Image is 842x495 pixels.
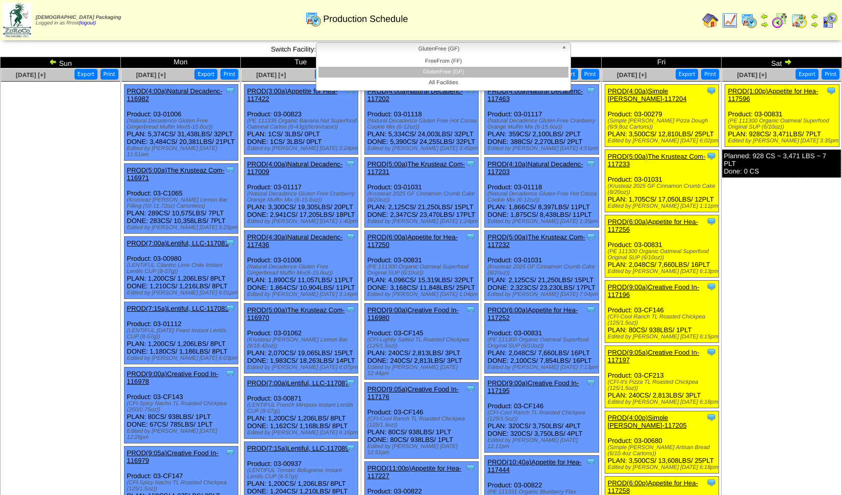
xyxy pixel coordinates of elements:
td: Mon [120,57,241,68]
a: PROD(5:00a)The Krusteaz Com-116971 [127,166,225,182]
a: (logout) [79,20,96,26]
img: Tooltip [706,412,716,423]
img: Tooltip [225,368,235,379]
div: Product: 03-CF146 PLAN: 80CS / 938LBS / 1PLT [605,281,719,343]
div: Edited by [PERSON_NAME] [DATE] 7:13pm [487,364,598,370]
div: Edited by [PERSON_NAME] [DATE] 1:24pm [367,218,478,225]
div: (CFI-It's Pizza TL Roasted Chickpea (125/1.5oz)) [608,379,719,391]
a: PROD(4:10a)Natural Decadenc-117203 [487,160,583,176]
div: Edited by [PERSON_NAME] [DATE] 6:07pm [247,364,358,370]
a: PROD(7:00a)Lentiful, LLC-117087 [247,379,349,387]
a: PROD(4:00a)Natural Decadenc-117463 [487,87,583,103]
div: (LENTIFUL Tomato Bolognese Instant Lentils CUP (8-57g)) [247,467,358,480]
a: PROD(9:00a)Creative Food In-116978 [127,370,218,385]
a: PROD(7:15a)Lentiful, LLC-117089 [247,444,349,452]
a: PROD(5:00a)The Krusteaz Com-117233 [608,153,705,168]
div: Product: 03-CF213 PLAN: 240CS / 2,813LBS / 3PLT [605,346,719,408]
img: Tooltip [225,86,235,96]
img: zoroco-logo-small.webp [3,3,31,37]
td: Fri [601,57,722,68]
img: Tooltip [345,159,356,169]
div: (PE 111300 Organic Oatmeal Superfood Original SUP (6/10oz)) [367,264,478,276]
a: PROD(4:00a)Natural Decadenc-116982 [127,87,222,103]
img: Tooltip [706,86,716,96]
div: (LENTIFUL [DATE] Feast Instant Lentils CUP (8-57g)) [127,328,238,340]
a: PROD(7:00a)Lentiful, LLC-117081 [127,239,229,247]
div: (CFI-Spicy Nacho TL Roasted Chickpea (125/1.5oz)) [127,480,238,492]
div: Edited by [PERSON_NAME] [DATE] 6:18pm [608,399,719,405]
a: PROD(6:00a)Appetite for Hea-117252 [487,306,578,321]
div: Edited by [PERSON_NAME] [DATE] 1:40pm [247,218,358,225]
img: Tooltip [586,232,596,242]
img: Tooltip [465,384,476,394]
a: PROD(9:05a)Creative Food In-116979 [127,449,218,464]
div: Edited by [PERSON_NAME] [DATE] 12:11pm [487,437,598,450]
div: Edited by [PERSON_NAME] [DATE] 6:15pm [608,334,719,340]
div: (Natural Decadence Gluten Free Gingerbread Muffin Mix(6-15.6oz)) [127,118,238,130]
div: (CFI-Cool Ranch TL Roasted Chickpea (125/1.5oz)) [608,314,719,326]
div: (CFI-Cool Ranch TL Roasted Chickpea (125/1.5oz)) [367,416,478,428]
div: Product: 03-01031 PLAN: 2,125CS / 21,250LBS / 15PLT DONE: 2,347CS / 23,470LBS / 17PLT [364,158,478,228]
a: PROD(11:00p)Appetite for Hea-117227 [367,464,461,480]
span: [DEMOGRAPHIC_DATA] Packaging [36,15,121,20]
li: GlutenFree (GF) [318,67,568,78]
img: Tooltip [345,378,356,388]
div: Planned: 928 CS ~ 3,471 LBS ~ 7 PLT Done: 0 CS [722,150,841,178]
button: Print [220,69,238,80]
div: Product: 03-CF143 PLAN: 80CS / 938LBS / 1PLT DONE: 67CS / 785LBS / 1PLT [124,367,238,443]
div: (Krusteaz 2025 GF Cinnamon Crumb Cake (8/20oz)) [487,264,598,276]
img: line_graph.gif [722,12,738,29]
div: Edited by [PERSON_NAME] [DATE] 3:14pm [247,291,358,298]
img: home.gif [702,12,719,29]
img: Tooltip [706,151,716,161]
div: Product: 03-00279 PLAN: 3,500CS / 12,810LBS / 25PLT [605,85,719,147]
a: [DATE] [+] [617,71,647,79]
img: Tooltip [345,232,356,242]
div: (Simple [PERSON_NAME] Artisan Bread (6/10.4oz Cartons)) [608,444,719,457]
div: Edited by [PERSON_NAME] [DATE] 4:51pm [487,145,598,152]
div: (CFI-Cool Ranch TL Roasted Chickpea (125/1.5oz)) [487,410,598,422]
div: (PE 111300 Organic Oatmeal Superfood Original SUP (6/10oz)) [487,337,598,349]
div: Edited by [PERSON_NAME] [DATE] 6:03pm [127,355,238,361]
div: Edited by [PERSON_NAME] [DATE] 6:16pm [247,430,358,436]
button: Export [315,69,338,80]
button: Export [796,69,819,80]
div: Product: 03-00831 PLAN: 4,096CS / 15,319LBS / 32PLT DONE: 3,168CS / 11,848LBS / 25PLT [364,231,478,301]
a: PROD(4:00a)Simple [PERSON_NAME]-117204 [608,87,687,103]
img: Tooltip [826,86,836,96]
img: Tooltip [706,282,716,292]
div: Product: 03-01031 PLAN: 1,705CS / 17,050LBS / 12PLT [605,150,719,212]
div: (LENTIFUL Cilantro Lime Chile Instant Lentils CUP (8-57g)) [127,262,238,275]
div: (Krusteaz 2025 GF Cinnamon Crumb Cake (8/20oz)) [367,191,478,203]
img: Tooltip [465,305,476,315]
img: calendarcustomer.gif [822,12,838,29]
div: (CFI-Lightly Salted TL Roasted Chickpea (125/1.5oz)) [367,337,478,349]
div: Product: 03-01006 PLAN: 1,890CS / 11,057LBS / 11PLT DONE: 1,864CS / 10,904LBS / 11PLT [244,231,358,301]
img: Tooltip [706,347,716,357]
img: arrowleft.gif [760,12,769,20]
div: Product: 03-01117 PLAN: 359CS / 2,100LBS / 2PLT DONE: 388CS / 2,270LBS / 2PLT [485,85,599,155]
button: Export [676,69,699,80]
img: arrowright.gif [760,20,769,29]
button: Export [194,69,217,80]
div: Edited by [PERSON_NAME] [DATE] 3:24pm [247,145,358,152]
div: (Natural Decadence Gluten Free Cranberry Orange Muffin Mix (6-15.6oz)) [487,118,598,130]
img: Tooltip [225,448,235,458]
div: Edited by [PERSON_NAME] [DATE] 11:51am [127,145,238,158]
div: Edited by [PERSON_NAME] [DATE] 1:35pm [487,218,598,225]
div: Product: 03-00831 PLAN: 2,048CS / 7,660LBS / 16PLT [605,215,719,278]
img: Tooltip [586,86,596,96]
img: Tooltip [586,457,596,467]
span: Logged in as Rrost [36,15,121,26]
div: Product: 03-CF146 PLAN: 320CS / 3,750LBS / 4PLT DONE: 320CS / 3,750LBS / 4PLT [485,377,599,453]
img: Tooltip [586,159,596,169]
button: Print [101,69,118,80]
img: Tooltip [465,232,476,242]
a: PROD(9:05a)Creative Food In-117197 [608,349,699,364]
img: calendarprod.gif [305,11,321,27]
div: Product: 03-00871 PLAN: 1,200CS / 1,206LBS / 8PLT DONE: 1,162CS / 1,168LBS / 8PLT [244,377,358,439]
span: [DATE] [+] [737,71,766,79]
div: (Krusteaz [PERSON_NAME] Lemon Bar (8/18.42oz)) [247,337,358,349]
div: Edited by [PERSON_NAME] [DATE] 6:18pm [608,464,719,471]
